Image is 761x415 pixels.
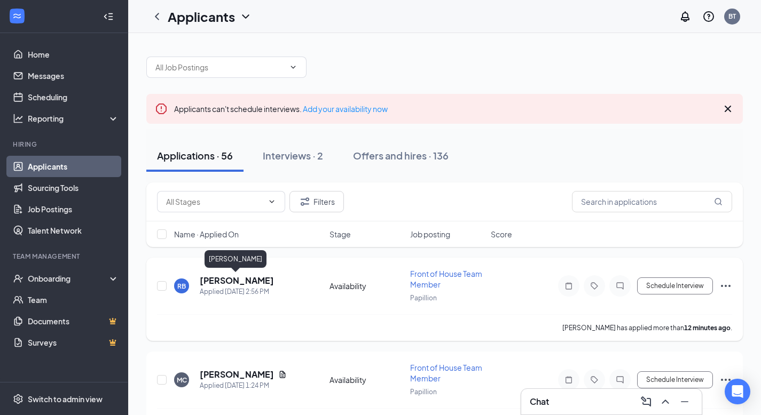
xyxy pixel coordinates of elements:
a: Applicants [28,156,119,177]
svg: Ellipses [719,373,732,386]
svg: Settings [13,394,23,404]
h5: [PERSON_NAME] [200,369,274,380]
h5: [PERSON_NAME] [200,275,274,286]
div: Team Management [13,252,117,261]
span: Score [491,229,512,240]
button: ChevronUp [657,393,674,410]
div: RB [177,282,186,291]
div: Interviews · 2 [263,149,323,162]
svg: Cross [721,102,734,115]
div: Onboarding [28,273,110,284]
div: Availability [329,281,404,291]
svg: Ellipses [719,280,732,292]
input: All Job Postings [155,61,285,73]
button: ComposeMessage [638,393,655,410]
svg: Collapse [103,11,114,22]
button: Schedule Interview [637,277,713,294]
a: Job Postings [28,198,119,220]
svg: Note [562,376,575,384]
a: Messages [28,65,119,86]
svg: Tag [588,282,601,290]
button: Minimize [676,393,693,410]
div: Applied [DATE] 2:56 PM [200,286,274,297]
svg: UserCheck [13,273,23,284]
input: All Stages [166,196,263,207]
h1: Applicants [168,7,235,26]
a: DocumentsCrown [28,310,119,332]
div: Open Intercom Messenger [725,379,750,404]
svg: Tag [588,376,601,384]
span: Applicants can't schedule interviews. [174,104,388,114]
a: Home [28,44,119,65]
button: Schedule Interview [637,371,713,388]
div: Switch to admin view [28,394,103,404]
b: 12 minutes ago [684,324,731,332]
span: Job posting [410,229,450,240]
input: Search in applications [572,191,732,212]
div: Hiring [13,140,117,149]
span: Front of House Team Member [410,269,482,289]
svg: Analysis [13,113,23,124]
svg: ChevronDown [289,63,297,71]
svg: Filter [299,195,311,208]
svg: ChevronDown [268,197,276,206]
button: Filter Filters [289,191,344,212]
div: [PERSON_NAME] [205,250,266,268]
svg: MagnifyingGlass [714,197,723,206]
svg: ComposeMessage [640,395,653,408]
span: Name · Applied On [174,229,239,240]
div: MC [177,376,187,385]
span: Front of House Team Member [410,363,482,383]
svg: ChevronDown [239,10,252,23]
div: Applied [DATE] 1:24 PM [200,380,287,391]
div: Applications · 56 [157,149,233,162]
div: Reporting [28,113,120,124]
span: Stage [329,229,351,240]
p: [PERSON_NAME] has applied more than . [562,323,732,332]
svg: ChatInactive [614,376,626,384]
svg: WorkstreamLogo [12,11,22,21]
a: SurveysCrown [28,332,119,353]
svg: Document [278,370,287,379]
svg: ChevronUp [659,395,672,408]
div: Offers and hires · 136 [353,149,449,162]
div: Availability [329,374,404,385]
svg: QuestionInfo [702,10,715,23]
svg: Error [155,102,168,115]
span: Papillion [410,294,437,302]
svg: Minimize [678,395,691,408]
svg: ChevronLeft [151,10,163,23]
a: Talent Network [28,220,119,241]
svg: Note [562,282,575,290]
span: Papillion [410,388,437,396]
div: BT [728,12,736,21]
a: Sourcing Tools [28,177,119,198]
a: Team [28,289,119,310]
a: Scheduling [28,86,119,108]
a: Add your availability now [303,104,388,114]
svg: Notifications [679,10,692,23]
h3: Chat [530,396,549,408]
svg: ChatInactive [614,282,626,290]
